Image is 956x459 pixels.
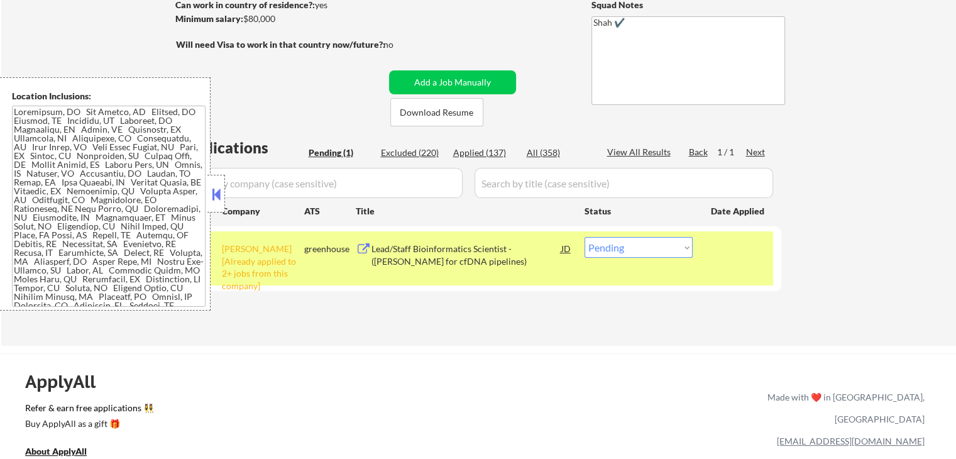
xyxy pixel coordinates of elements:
div: Title [356,205,573,218]
div: Date Applied [711,205,766,218]
input: Search by company (case sensitive) [180,168,463,198]
div: Next [746,146,766,158]
div: 1 / 1 [717,146,746,158]
div: Made with ❤️ in [GEOGRAPHIC_DATA], [GEOGRAPHIC_DATA] [762,386,925,430]
div: $80,000 [175,13,385,25]
div: Applications [180,140,304,155]
div: [PERSON_NAME] [Already applied to 2+ jobs from this company] [222,243,304,292]
div: no [383,38,419,51]
div: Location Inclusions: [12,90,206,102]
a: Buy ApplyAll as a gift 🎁 [25,417,151,433]
div: greenhouse [304,243,356,255]
div: Excluded (220) [381,147,444,159]
div: Applied (137) [453,147,516,159]
strong: Minimum salary: [175,13,243,24]
div: ApplyAll [25,371,110,392]
div: ATS [304,205,356,218]
div: Back [689,146,709,158]
div: JD [560,237,573,260]
a: Refer & earn free applications 👯‍♀️ [25,404,505,417]
div: Status [585,199,693,222]
div: Lead/Staff Bioinformatics Scientist - ([PERSON_NAME] for cfDNA pipelines) [371,243,561,267]
div: Company [222,205,304,218]
div: Pending (1) [309,147,371,159]
a: [EMAIL_ADDRESS][DOMAIN_NAME] [777,436,925,446]
button: Download Resume [390,98,483,126]
u: About ApplyAll [25,446,87,456]
div: View All Results [607,146,674,158]
div: Buy ApplyAll as a gift 🎁 [25,419,151,428]
strong: Will need Visa to work in that country now/future?: [176,39,385,50]
button: Add a Job Manually [389,70,516,94]
div: All (358) [527,147,590,159]
input: Search by title (case sensitive) [475,168,773,198]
